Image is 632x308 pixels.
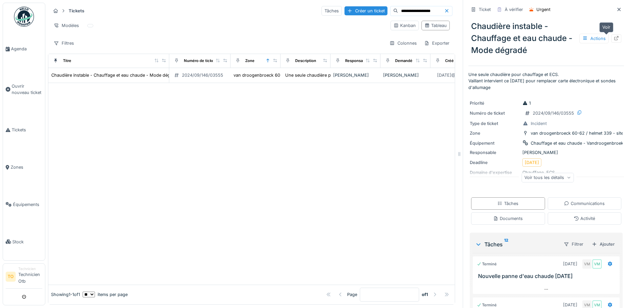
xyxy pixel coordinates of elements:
span: Tickets [12,127,42,133]
div: Deadline [470,159,520,166]
a: TO TechnicienTechnicien Otb [6,266,42,289]
div: Tableau [424,22,447,29]
div: Modèles [51,21,82,30]
div: Urgent [536,6,550,13]
div: À vérifier [505,6,523,13]
div: van droogenbroeck 60-62 / helmet 339 - site [531,130,623,136]
div: items per page [83,291,128,298]
div: Priorité [470,100,520,106]
div: Technicien [18,266,42,271]
div: Documents [493,215,523,222]
div: [PERSON_NAME] [333,72,378,78]
div: Zone [245,58,255,64]
a: Agenda [3,30,45,68]
div: Responsable [470,149,520,156]
div: Tâches [475,240,558,248]
div: Incident [531,120,547,127]
div: Filtres [51,38,77,48]
span: Stock [12,239,42,245]
div: Description [295,58,316,64]
a: Stock [3,223,45,260]
div: Titre [63,58,71,64]
div: Voir [599,22,613,32]
div: Colonnes [386,38,420,48]
sup: 12 [504,240,508,248]
div: Actions [579,34,609,43]
div: Une seule chaudière pour chauffage et ECS. Vail... [285,72,388,78]
div: [DATE] [563,261,577,267]
span: Zones [11,164,42,170]
div: [DATE] [525,159,539,166]
div: Voir tous les détails [521,173,574,182]
div: van droogenbroeck 60-62 / helmet 339 - site [234,72,326,78]
a: Équipements [3,186,45,223]
div: VM [592,259,602,269]
div: Demandé par [395,58,419,64]
div: Terminé [477,302,497,308]
li: TO [6,272,16,282]
li: Technicien Otb [18,266,42,287]
div: Activité [574,215,595,222]
div: [DATE] [563,302,577,308]
div: 2024/09/146/03555 [182,72,223,78]
div: 1 [522,100,531,106]
strong: of 1 [422,291,428,298]
a: Tickets [3,111,45,149]
div: Tâches [497,200,518,207]
span: Agenda [11,46,42,52]
a: Ouvrir nouveau ticket [3,68,45,111]
div: Équipement [470,140,520,146]
div: Type de ticket [470,120,520,127]
img: Badge_color-CXgf-gQk.svg [14,7,34,27]
div: Chaudière instable - Chauffage et eau chaude - Mode dégradé [51,72,179,78]
div: Créé le [445,58,458,64]
div: Page [347,291,357,298]
div: [PERSON_NAME] [470,149,623,156]
span: Équipements [13,201,42,208]
div: Showing 1 - 1 of 1 [51,291,80,298]
div: Numéro de ticket [470,110,520,116]
div: Chaudière instable - Chauffage et eau chaude - Mode dégradé [468,18,624,59]
p: Une seule chaudière pour chauffage et ECS. Vaillant intervient ce [DATE] pour remplacer carte éle... [468,71,624,91]
span: Ouvrir nouveau ticket [12,83,42,96]
div: [PERSON_NAME] [383,72,428,78]
div: Exporter [421,38,452,48]
h3: Nouvelle panne d'eau chaude [DATE] [478,273,617,279]
div: Kanban [393,22,416,29]
div: Zone [470,130,520,136]
div: [DATE] @ 09:08:46 [437,72,474,78]
div: Numéro de ticket [184,58,216,64]
div: Ajouter [589,240,617,249]
div: VM [582,259,592,269]
strong: Tickets [66,8,87,14]
div: Créer un ticket [344,6,387,15]
div: Responsable [345,58,368,64]
div: Communications [564,200,605,207]
div: Ticket [479,6,491,13]
div: 2024/09/146/03555 [533,110,574,116]
div: Filtrer [561,239,586,249]
a: Zones [3,149,45,186]
div: Tâches [321,6,342,16]
div: Terminé [477,261,497,267]
div: Chauffage et eau chaude - Vandroogenbroek 62 [531,140,630,146]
